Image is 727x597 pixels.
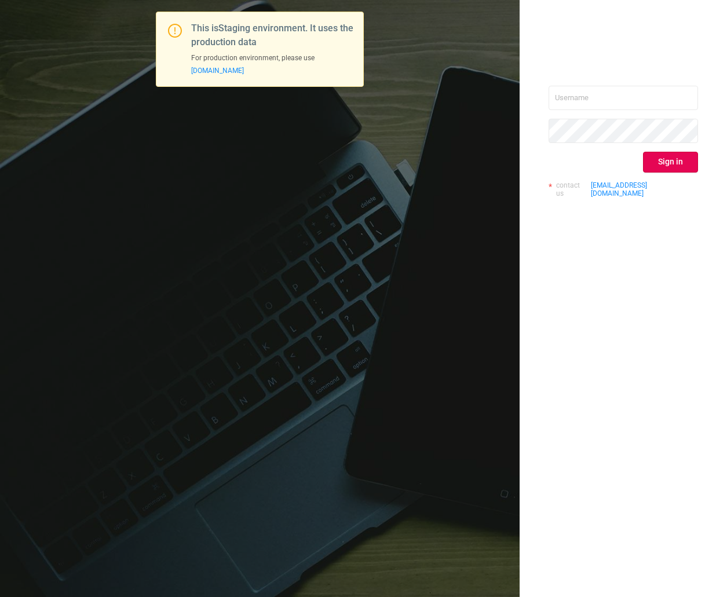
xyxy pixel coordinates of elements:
span: contact us [556,181,589,198]
a: [EMAIL_ADDRESS][DOMAIN_NAME] [591,181,698,198]
span: This is Staging environment. It uses the production data [191,23,353,47]
input: Username [549,86,698,110]
button: Sign in [643,152,698,173]
i: icon: exclamation-circle [168,24,182,38]
a: [DOMAIN_NAME] [191,67,244,75]
span: For production environment, please use [191,54,315,75]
